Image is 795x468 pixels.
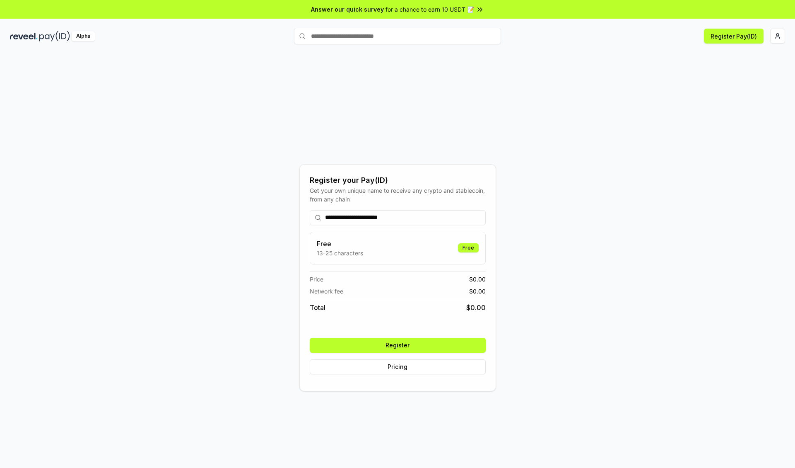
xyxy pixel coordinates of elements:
[469,275,486,284] span: $ 0.00
[10,31,38,41] img: reveel_dark
[310,287,343,296] span: Network fee
[310,175,486,186] div: Register your Pay(ID)
[310,359,486,374] button: Pricing
[469,287,486,296] span: $ 0.00
[310,186,486,204] div: Get your own unique name to receive any crypto and stablecoin, from any chain
[311,5,384,14] span: Answer our quick survey
[72,31,95,41] div: Alpha
[39,31,70,41] img: pay_id
[310,338,486,353] button: Register
[310,275,323,284] span: Price
[310,303,325,313] span: Total
[466,303,486,313] span: $ 0.00
[317,239,363,249] h3: Free
[317,249,363,257] p: 13-25 characters
[385,5,474,14] span: for a chance to earn 10 USDT 📝
[704,29,764,44] button: Register Pay(ID)
[458,243,479,252] div: Free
